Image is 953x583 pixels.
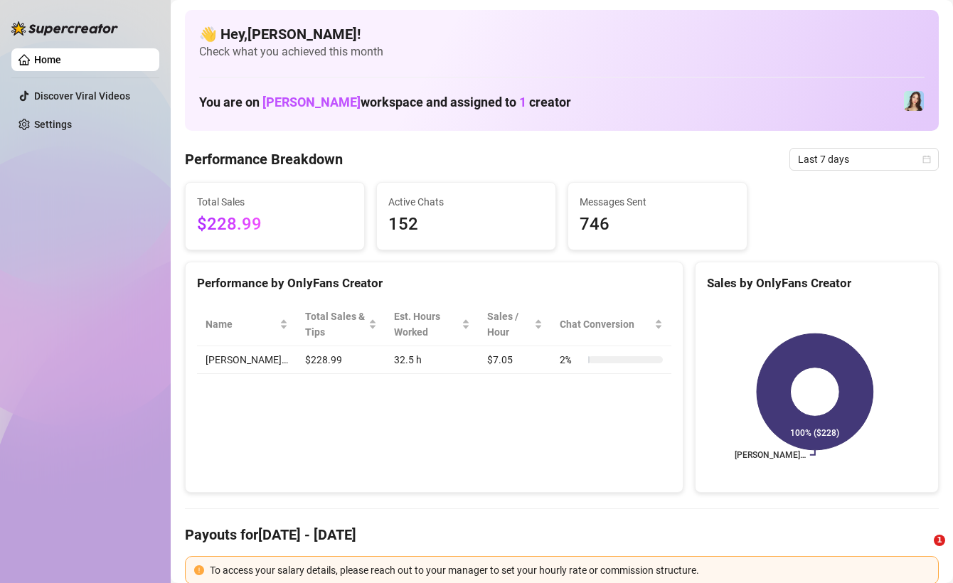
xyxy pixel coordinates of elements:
[197,303,297,346] th: Name
[934,535,945,546] span: 1
[210,562,930,578] div: To access your salary details, please reach out to your manager to set your hourly rate or commis...
[199,95,571,110] h1: You are on workspace and assigned to creator
[297,303,385,346] th: Total Sales & Tips
[580,194,735,210] span: Messages Sent
[551,303,671,346] th: Chat Conversion
[560,316,651,332] span: Chat Conversion
[580,211,735,238] span: 746
[905,535,939,569] iframe: Intercom live chat
[199,24,925,44] h4: 👋 Hey, [PERSON_NAME] !
[479,346,551,374] td: $7.05
[194,565,204,575] span: exclamation-circle
[297,346,385,374] td: $228.99
[305,309,366,340] span: Total Sales & Tips
[197,194,353,210] span: Total Sales
[34,119,72,130] a: Settings
[388,194,544,210] span: Active Chats
[707,274,927,293] div: Sales by OnlyFans Creator
[394,309,459,340] div: Est. Hours Worked
[385,346,479,374] td: 32.5 h
[487,309,531,340] span: Sales / Hour
[479,303,551,346] th: Sales / Hour
[206,316,277,332] span: Name
[798,149,930,170] span: Last 7 days
[197,274,671,293] div: Performance by OnlyFans Creator
[904,91,924,111] img: Amelia
[922,155,931,164] span: calendar
[199,44,925,60] span: Check what you achieved this month
[185,149,343,169] h4: Performance Breakdown
[560,352,582,368] span: 2 %
[11,21,118,36] img: logo-BBDzfeDw.svg
[197,211,353,238] span: $228.99
[34,54,61,65] a: Home
[388,211,544,238] span: 152
[735,450,806,460] text: [PERSON_NAME]…
[185,525,939,545] h4: Payouts for [DATE] - [DATE]
[197,346,297,374] td: [PERSON_NAME]…
[34,90,130,102] a: Discover Viral Videos
[519,95,526,109] span: 1
[262,95,361,109] span: [PERSON_NAME]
